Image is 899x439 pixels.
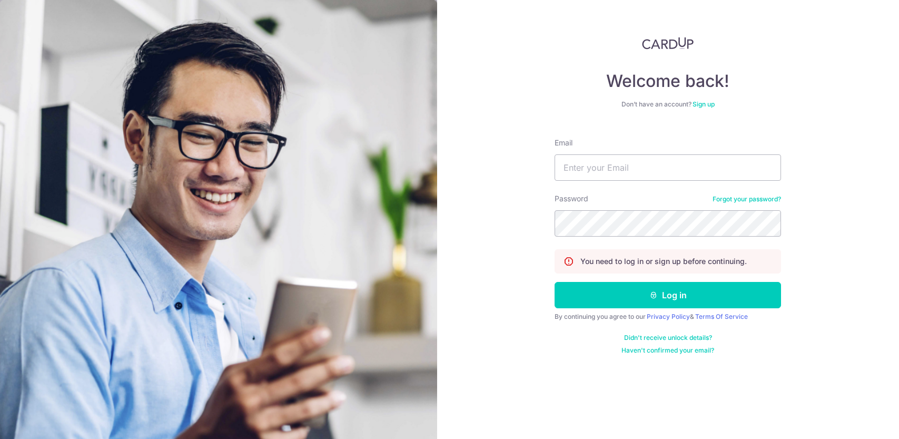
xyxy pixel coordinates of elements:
a: Privacy Policy [647,313,690,320]
p: You need to log in or sign up before continuing. [580,256,747,267]
a: Terms Of Service [695,313,748,320]
div: By continuing you agree to our & [555,313,781,321]
button: Log in [555,282,781,308]
div: Don’t have an account? [555,100,781,109]
label: Password [555,193,588,204]
a: Didn't receive unlock details? [624,334,712,342]
a: Haven't confirmed your email? [621,346,714,355]
h4: Welcome back! [555,71,781,92]
input: Enter your Email [555,154,781,181]
a: Forgot your password? [713,195,781,203]
a: Sign up [693,100,715,108]
img: CardUp Logo [642,37,694,50]
label: Email [555,138,572,148]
